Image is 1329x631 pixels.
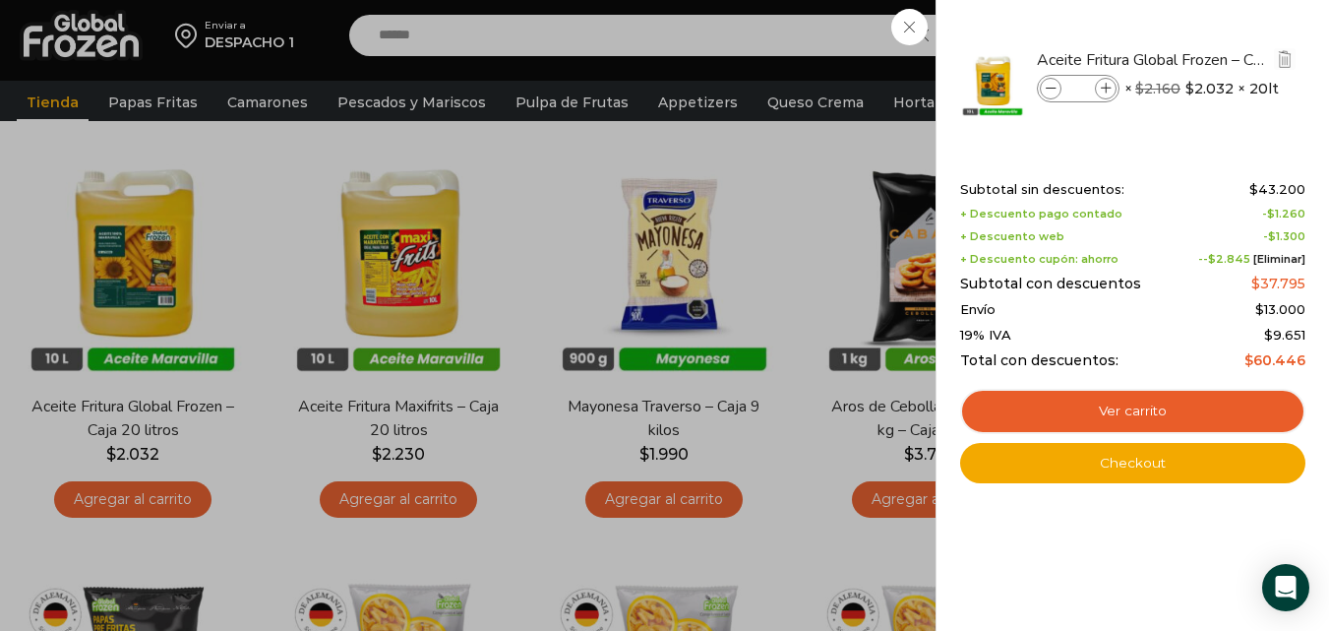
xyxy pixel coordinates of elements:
span: 9.651 [1264,327,1305,343]
span: - [1262,208,1305,221]
div: Open Intercom Messenger [1262,564,1309,611]
span: Subtotal sin descuentos: [960,182,1124,198]
span: $ [1268,229,1276,243]
span: $ [1264,327,1273,343]
bdi: 1.260 [1267,207,1305,221]
span: 2.845 [1208,252,1250,266]
span: Total con descuentos: [960,352,1118,369]
span: + Descuento pago contado [960,208,1122,221]
bdi: 43.200 [1249,181,1305,197]
span: $ [1267,207,1275,221]
span: Envío [960,302,996,318]
span: + Descuento cupón: ahorro [960,253,1118,266]
span: $ [1185,79,1194,98]
bdi: 13.000 [1255,301,1305,317]
span: $ [1255,301,1264,317]
bdi: 2.032 [1185,79,1234,98]
a: [Eliminar] [1253,252,1305,266]
span: -- [1198,253,1305,266]
span: Subtotal con descuentos [960,276,1141,292]
span: + Descuento web [960,230,1064,243]
img: Eliminar Aceite Fritura Global Frozen – Caja 20 litros del carrito [1276,50,1294,68]
a: Checkout [960,443,1305,484]
span: - [1263,230,1305,243]
input: Product quantity [1063,78,1093,99]
span: × × 20lt [1124,75,1279,102]
bdi: 2.160 [1135,80,1180,97]
bdi: 1.300 [1268,229,1305,243]
a: Eliminar Aceite Fritura Global Frozen – Caja 20 litros del carrito [1274,48,1296,73]
bdi: 60.446 [1244,351,1305,369]
span: $ [1135,80,1144,97]
a: Aceite Fritura Global Frozen – Caja 20 litros [1037,49,1271,71]
span: 19% IVA [960,328,1011,344]
bdi: 37.795 [1251,275,1305,292]
span: $ [1251,275,1260,292]
a: Ver carrito [960,389,1305,434]
span: $ [1244,351,1253,369]
span: $ [1249,181,1258,197]
span: $ [1208,252,1216,266]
